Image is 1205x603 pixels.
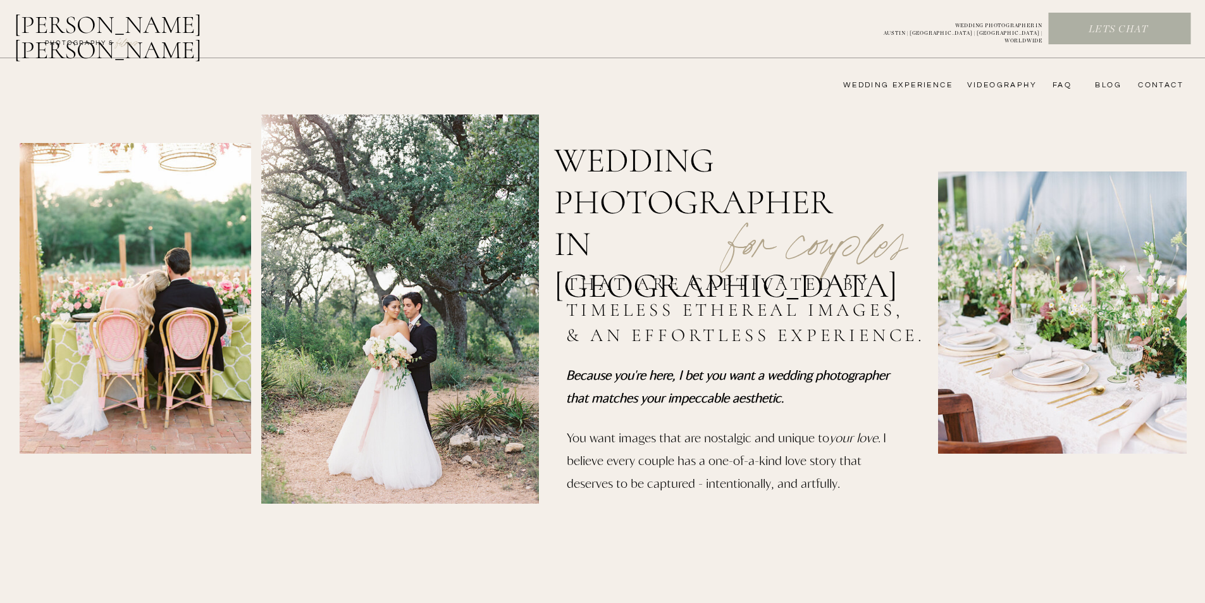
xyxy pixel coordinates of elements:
[14,12,268,42] a: [PERSON_NAME] [PERSON_NAME]
[829,430,878,445] i: your love
[104,34,151,49] a: FILMs
[1049,23,1188,37] a: Lets chat
[567,426,888,505] p: You want images that are nostalgic and unique to . I believe every couple has a one-of-a-kind lov...
[566,367,889,405] i: Because you're here, I bet you want a wedding photographer that matches your impeccable aesthetic.
[1091,80,1122,90] a: bLog
[1134,80,1183,90] a: CONTACT
[554,140,875,235] h1: wedding photographer in [GEOGRAPHIC_DATA]
[1046,80,1072,90] a: FAQ
[963,80,1037,90] a: videography
[825,80,953,90] a: wedding experience
[698,181,937,262] p: for couples
[38,39,121,54] a: photography &
[863,22,1042,36] a: WEDDING PHOTOGRAPHER INAUSTIN | [GEOGRAPHIC_DATA] | [GEOGRAPHIC_DATA] | WORLDWIDE
[863,22,1042,36] p: WEDDING PHOTOGRAPHER IN AUSTIN | [GEOGRAPHIC_DATA] | [GEOGRAPHIC_DATA] | WORLDWIDE
[566,271,932,352] h2: that are captivated by timeless ethereal images, & an effortless experience.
